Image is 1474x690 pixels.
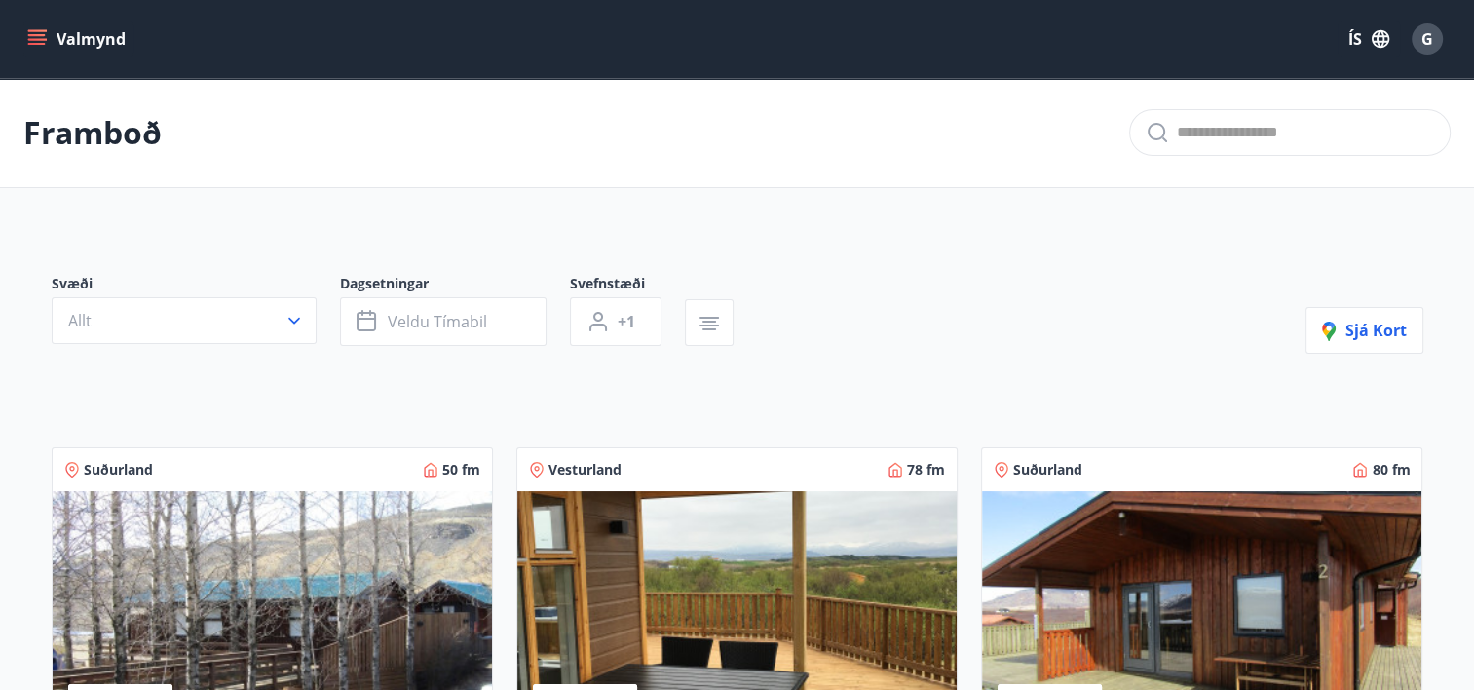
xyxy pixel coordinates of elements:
[68,310,92,331] span: Allt
[23,21,133,57] button: menu
[84,460,153,479] span: Suðurland
[1013,460,1082,479] span: Suðurland
[52,274,340,297] span: Svæði
[1372,460,1410,479] span: 80 fm
[23,111,162,154] p: Framboð
[548,460,622,479] span: Vesturland
[388,311,487,332] span: Veldu tímabil
[1421,28,1433,50] span: G
[1338,21,1400,57] button: ÍS
[570,274,685,297] span: Svefnstæði
[618,311,635,332] span: +1
[52,297,317,344] button: Allt
[442,460,480,479] span: 50 fm
[570,297,661,346] button: +1
[340,274,570,297] span: Dagsetningar
[907,460,945,479] span: 78 fm
[1322,320,1407,341] span: Sjá kort
[340,297,547,346] button: Veldu tímabil
[1404,16,1451,62] button: G
[1305,307,1423,354] button: Sjá kort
